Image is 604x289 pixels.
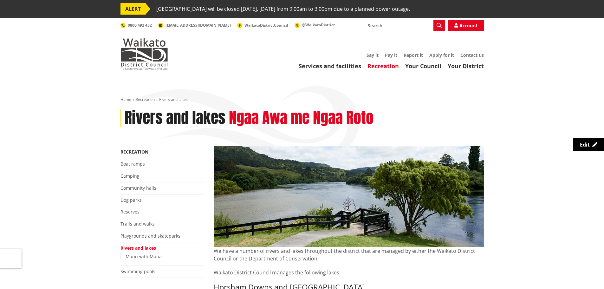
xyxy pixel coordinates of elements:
span: [GEOGRAPHIC_DATA] will be closed [DATE], [DATE] from 9:00am to 3:00pm due to a planned power outage. [156,3,410,15]
a: Boat ramps [120,161,145,167]
span: [EMAIL_ADDRESS][DOMAIN_NAME] [166,23,231,28]
p: We have a number of rivers and lakes throughout the district that are managed by either the Waika... [214,247,484,262]
a: Contact us [460,52,484,58]
h2: Ngaa Awa me Ngaa Roto [229,109,373,127]
a: [EMAIL_ADDRESS][DOMAIN_NAME] [158,23,231,28]
a: Playgrounds and skateparks [120,233,180,239]
a: Recreation [367,62,399,70]
span: ALERT [120,3,146,15]
span: WaikatoDistrictCouncil [244,23,288,28]
a: Swimming pools [120,268,155,274]
a: @WaikatoDistrict [295,22,335,28]
span: @WaikatoDistrict [302,22,335,28]
nav: breadcrumb [120,97,484,102]
a: Report it [404,52,423,58]
h1: Rivers and lakes [125,109,225,127]
a: Camping [120,173,140,179]
span: 0800 492 452 [128,23,152,28]
a: Your District [448,62,484,70]
a: Say it [367,52,379,58]
span: Edit [580,141,590,148]
img: Waikato District Council - Te Kaunihera aa Takiwaa o Waikato [120,38,168,70]
a: 0800 492 452 [120,23,152,28]
img: Waikato River, Ngaruawahia [214,146,484,247]
a: Recreation [120,149,148,155]
a: Dog parks [120,197,142,203]
a: Community halls [120,185,156,191]
a: Recreation [136,97,155,102]
a: Edit [573,138,604,151]
p: Waikato District Council manages the following lakes: [214,269,484,276]
a: WaikatoDistrictCouncil [237,23,288,28]
a: Manu with Mana [126,253,162,259]
a: Rivers and lakes [120,245,156,251]
input: Search input [364,20,445,31]
a: Your Council [405,62,441,70]
a: Account [448,20,484,31]
a: Pay it [385,52,397,58]
a: Reserves [120,209,140,215]
a: Trails and walks [120,221,155,227]
span: Rivers and lakes [159,97,188,102]
a: Services and facilities [299,62,361,70]
a: Home [120,97,131,102]
a: Apply for it [429,52,454,58]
